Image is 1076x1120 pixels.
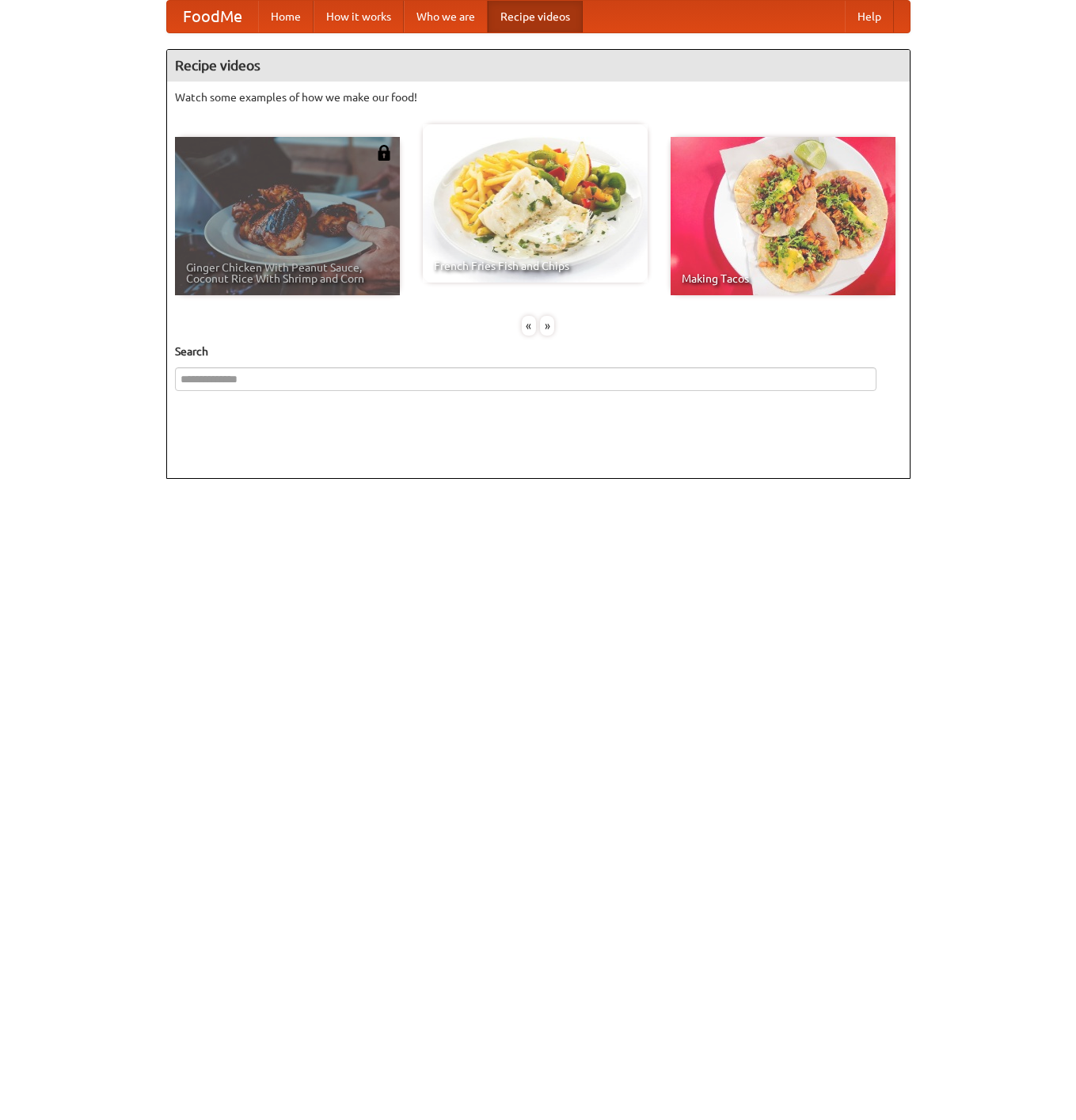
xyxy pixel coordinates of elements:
[258,1,314,32] a: Home
[404,1,488,32] a: Who we are
[167,1,258,32] a: FoodMe
[522,316,536,336] div: «
[175,344,902,359] h5: Search
[376,145,392,161] img: 483408.png
[175,89,902,105] p: Watch some examples of how we make our food!
[488,1,583,32] a: Recipe videos
[682,273,884,284] span: Making Tacos
[540,316,554,336] div: »
[423,124,648,283] a: French Fries Fish and Chips
[434,260,637,271] span: French Fries Fish and Chips
[671,137,895,295] a: Making Tacos
[314,1,404,32] a: How it works
[845,1,894,32] a: Help
[167,50,910,82] h4: Recipe videos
